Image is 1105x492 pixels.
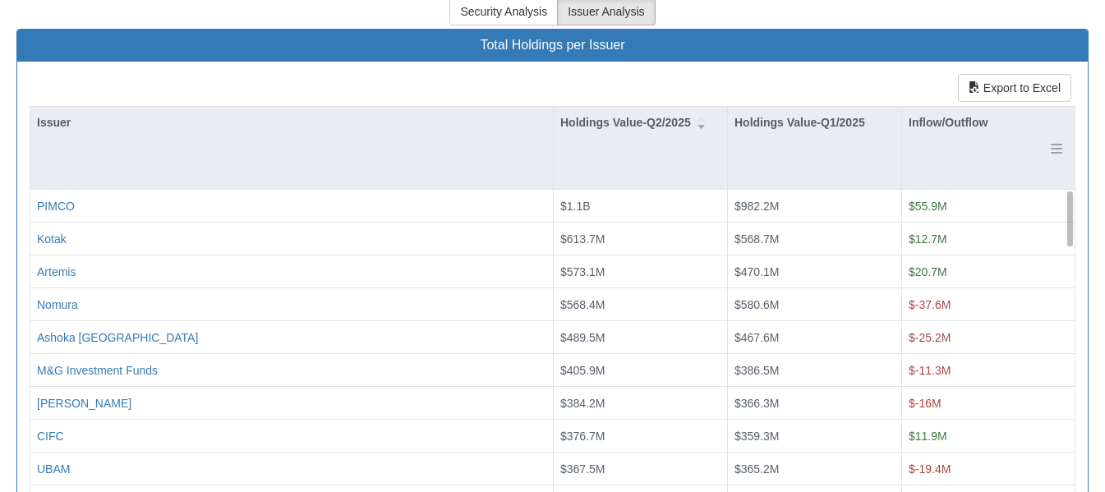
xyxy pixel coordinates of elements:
div: Inflow/Outflow [902,107,1075,138]
span: $-16M [909,396,942,409]
span: $489.5M [560,330,605,343]
button: CIFC [37,427,64,444]
span: $55.9M [909,200,947,213]
button: M&G Investment Funds [37,361,158,378]
span: $366.3M [734,396,779,409]
span: $613.7M [560,232,605,245]
div: Issuer [30,107,553,138]
span: $12.7M [909,232,947,245]
span: $982.2M [734,200,779,213]
span: $386.5M [734,363,779,376]
span: $405.9M [560,363,605,376]
span: $467.6M [734,330,779,343]
div: Holdings Value-Q2/2025 [554,107,727,138]
button: UBAM [37,460,70,476]
span: $11.9M [909,429,947,442]
span: $359.3M [734,429,779,442]
span: $1.1B [560,200,591,213]
span: $-11.3M [909,363,951,376]
button: Export to Excel [958,74,1071,102]
span: $20.7M [909,264,947,278]
button: Nomura [37,296,78,312]
button: Kotak [37,230,67,246]
span: $384.2M [560,396,605,409]
span: $568.7M [734,232,779,245]
span: $568.4M [560,297,605,310]
div: Holdings Value-Q1/2025 [728,107,901,138]
span: $365.2M [734,462,779,475]
button: Ashoka [GEOGRAPHIC_DATA] [37,329,198,345]
span: $470.1M [734,264,779,278]
button: [PERSON_NAME] [37,394,131,411]
span: $-25.2M [909,330,951,343]
button: Artemis [37,263,76,279]
span: $-19.4M [909,462,951,475]
span: $573.1M [560,264,605,278]
h3: Total Holdings per Issuer [30,38,1075,53]
span: $580.6M [734,297,779,310]
button: PIMCO [37,198,75,214]
span: $367.5M [560,462,605,475]
span: $-37.6M [909,297,951,310]
span: $376.7M [560,429,605,442]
